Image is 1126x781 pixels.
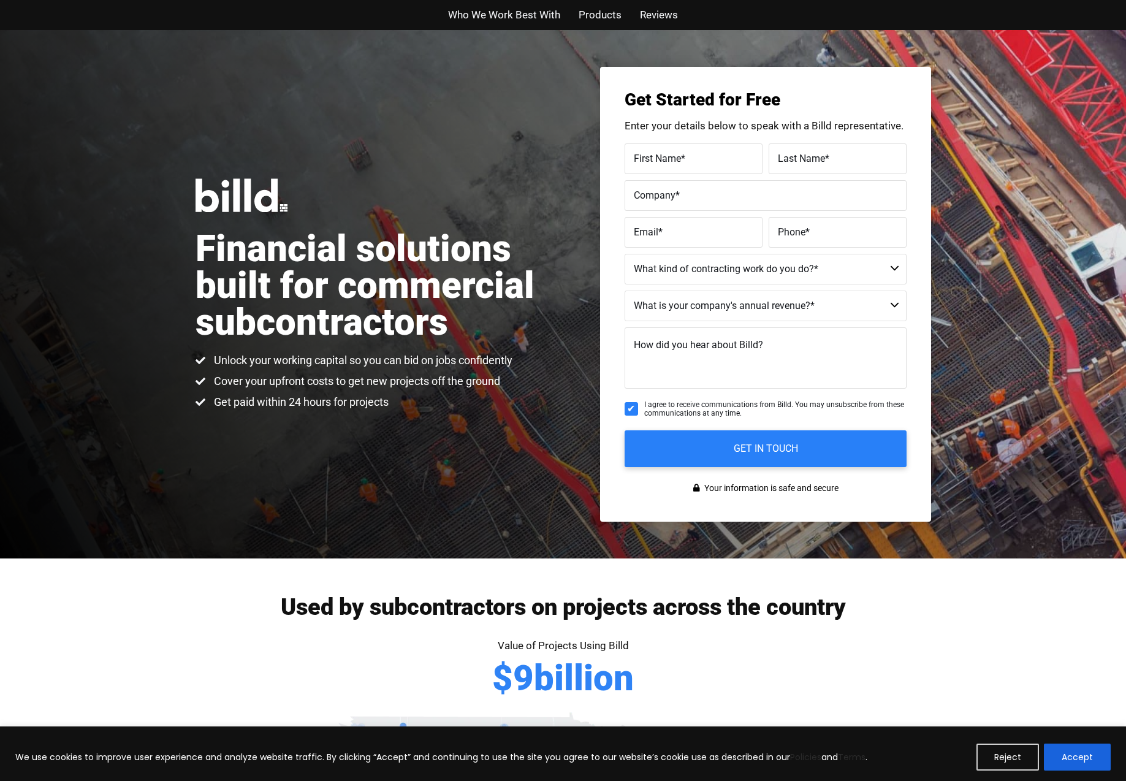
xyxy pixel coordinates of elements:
[196,230,563,341] h1: Financial solutions built for commercial subcontractors
[625,402,638,416] input: I agree to receive communications from Billd. You may unsubscribe from these communications at an...
[196,595,931,619] h2: Used by subcontractors on projects across the country
[976,744,1039,771] button: Reject
[513,660,534,696] span: 9
[634,339,763,351] span: How did you hear about Billd?
[640,6,678,24] a: Reviews
[211,395,389,410] span: Get paid within 24 hours for projects
[634,226,658,237] span: Email
[778,152,825,164] span: Last Name
[498,639,629,652] span: Value of Projects Using Billd
[211,374,500,389] span: Cover your upfront costs to get new projects off the ground
[838,751,865,763] a: Terms
[448,6,560,24] a: Who We Work Best With
[492,660,513,696] span: $
[625,121,907,131] p: Enter your details below to speak with a Billd representative.
[15,750,867,764] p: We use cookies to improve user experience and analyze website traffic. By clicking “Accept” and c...
[579,6,622,24] a: Products
[1044,744,1111,771] button: Accept
[634,152,681,164] span: First Name
[778,226,805,237] span: Phone
[211,353,512,368] span: Unlock your working capital so you can bid on jobs confidently
[701,479,839,497] span: Your information is safe and secure
[534,660,634,696] span: billion
[644,400,907,418] span: I agree to receive communications from Billd. You may unsubscribe from these communications at an...
[634,189,675,200] span: Company
[790,751,821,763] a: Policies
[625,91,907,109] h3: Get Started for Free
[625,430,907,467] input: GET IN TOUCH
